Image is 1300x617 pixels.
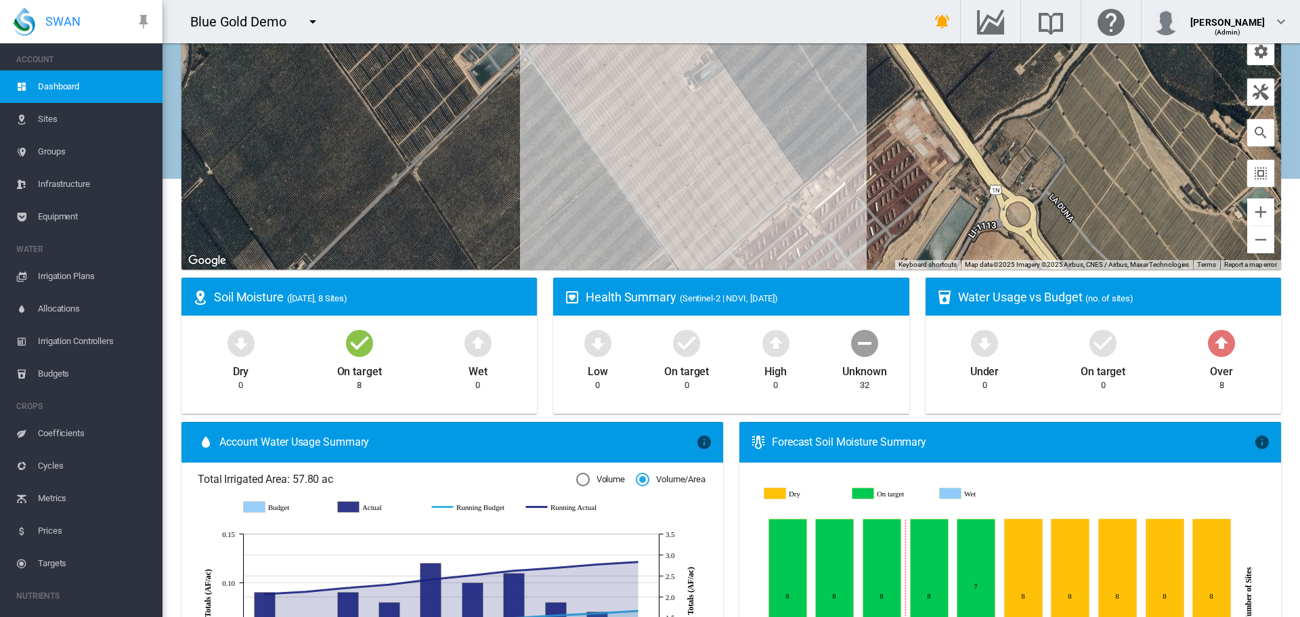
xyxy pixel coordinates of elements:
div: Water Usage vs Budget [958,289,1270,305]
div: High [764,359,787,379]
md-icon: icon-cog [1253,43,1269,60]
div: Wet [469,359,487,379]
circle: Running Actual Jul 9 2.21 [345,585,350,591]
circle: Running Actual Jul 30 2.51 [469,572,475,578]
span: ([DATE], 8 Sites) [287,293,347,303]
span: Metrics [38,482,152,515]
span: ACCOUNT [16,49,152,70]
a: Report a map error [1224,261,1277,268]
circle: Running Actual Aug 27 2.83 [635,559,641,564]
span: Sites [38,103,152,135]
md-icon: icon-map-marker-radius [192,289,209,305]
div: Unknown [842,359,886,379]
div: On target [664,359,709,379]
img: Google [185,252,230,270]
div: On target [337,359,382,379]
span: Infrastructure [38,168,152,200]
md-icon: icon-chevron-down [1273,14,1289,30]
g: Actual [338,501,418,513]
div: Blue Gold Demo [190,12,299,31]
button: Zoom out [1247,226,1274,253]
tspan: 3.5 [666,530,675,538]
md-icon: icon-information [1254,434,1270,450]
circle: Running Actual Aug 13 2.69 [552,565,558,570]
md-icon: icon-information [696,434,712,450]
span: (Admin) [1215,28,1241,36]
g: Wet [940,488,1017,500]
circle: Running Actual Aug 20 2.77 [594,561,599,567]
div: 0 [1101,379,1106,391]
span: Account Water Usage Summary [219,435,696,450]
md-icon: icon-cup-water [936,289,953,305]
tspan: 2.5 [666,572,675,580]
button: icon-bell-ring [929,8,956,35]
md-icon: Click here for help [1095,14,1127,30]
div: 0 [595,379,600,391]
div: 0 [475,379,480,391]
span: (Sentinel-2 | NDVI, [DATE]) [680,293,778,303]
div: 0 [238,379,243,391]
md-icon: icon-arrow-up-bold-circle [462,326,494,359]
tspan: 2.0 [666,593,675,601]
a: Open this area in Google Maps (opens a new window) [185,252,230,270]
img: SWAN-Landscape-Logo-Colour-drop.png [14,7,35,36]
md-icon: icon-water [198,434,214,450]
circle: Running Actual Jun 25 2.06 [261,591,267,597]
button: icon-menu-down [299,8,326,35]
md-icon: icon-minus-circle [848,326,881,359]
div: Under [970,359,999,379]
span: Groups [38,135,152,168]
span: WATER [16,238,152,260]
div: 0 [982,379,987,391]
md-icon: icon-heart-box-outline [564,289,580,305]
md-radio-button: Volume/Area [636,473,706,486]
div: On target [1081,359,1125,379]
md-icon: icon-arrow-down-bold-circle [582,326,614,359]
g: Budget [244,501,324,513]
md-icon: icon-thermometer-lines [750,434,766,450]
button: Zoom in [1247,198,1274,226]
div: Forecast Soil Moisture Summary [772,435,1254,450]
button: Keyboard shortcuts [898,260,957,270]
md-icon: icon-bell-ring [934,14,951,30]
div: [PERSON_NAME] [1190,10,1265,24]
button: icon-select-all [1247,160,1274,187]
circle: Running Actual Jul 16 2.29 [386,582,391,587]
circle: Running Actual Jul 23 2.41 [427,576,433,582]
span: Cycles [38,450,152,482]
div: Dry [233,359,249,379]
g: Dry [764,488,842,500]
div: 0 [685,379,689,391]
span: Equipment [38,200,152,233]
span: Irrigation Plans [38,260,152,293]
div: Low [588,359,608,379]
span: Map data ©2025 Imagery ©2025 Airbus, CNES / Airbus, Maxar Technologies [965,261,1189,268]
span: NUTRIENTS [16,585,152,607]
span: SWAN [45,13,81,30]
g: Running Budget [432,501,513,513]
tspan: 0.10 [222,579,235,587]
circle: Running Budget Aug 27 1.66 [635,608,641,614]
md-icon: icon-arrow-down-bold-circle [968,326,1001,359]
circle: Running Actual Aug 6 2.62 [511,568,516,573]
md-icon: Search the knowledge base [1035,14,1067,30]
div: Health Summary [586,289,898,305]
span: Dashboard [38,70,152,103]
tspan: 0.15 [222,530,235,538]
span: Coefficients [38,417,152,450]
md-icon: icon-arrow-up-bold-circle [760,326,792,359]
tspan: 3.0 [666,551,675,559]
button: icon-magnify [1247,119,1274,146]
md-icon: icon-checkbox-marked-circle [670,326,703,359]
div: Soil Moisture [214,289,526,305]
div: 8 [357,379,362,391]
md-icon: icon-checkbox-marked-circle [343,326,376,359]
div: 32 [860,379,869,391]
img: profile.jpg [1152,8,1179,35]
span: CROPS [16,396,152,417]
md-radio-button: Volume [576,473,625,486]
a: Terms [1197,261,1216,268]
span: Irrigation Controllers [38,325,152,358]
div: Over [1210,359,1233,379]
span: Allocations [38,293,152,325]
